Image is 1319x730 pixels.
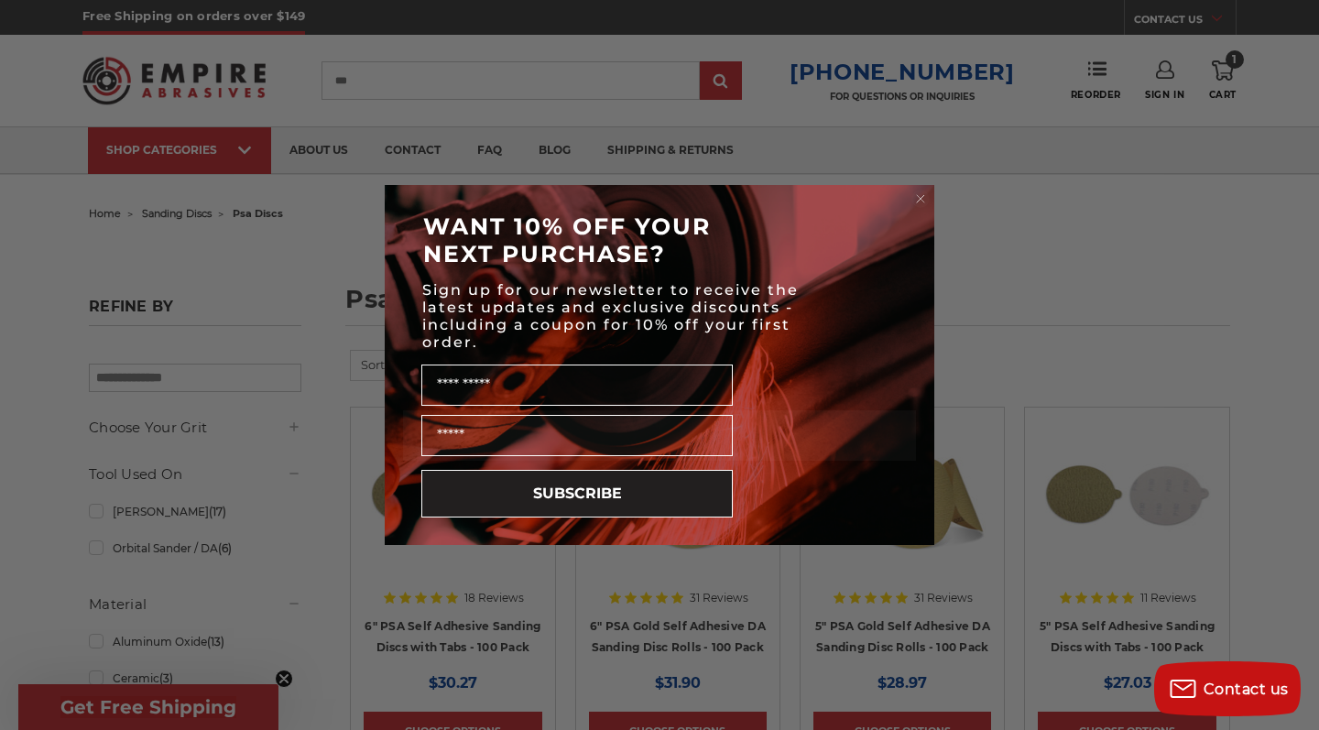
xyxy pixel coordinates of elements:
[1204,681,1289,698] span: Contact us
[423,212,711,267] span: WANT 10% OFF YOUR NEXT PURCHASE?
[421,470,733,518] button: SUBSCRIBE
[911,190,930,208] button: Close dialog
[1154,661,1301,716] button: Contact us
[422,281,799,351] span: Sign up for our newsletter to receive the latest updates and exclusive discounts - including a co...
[421,415,733,456] input: Email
